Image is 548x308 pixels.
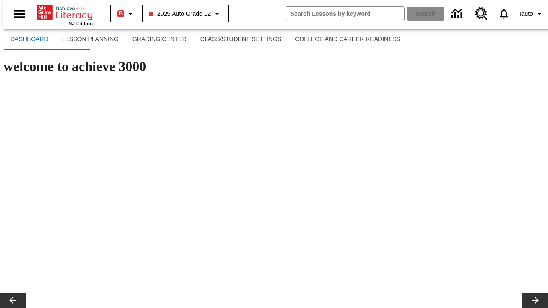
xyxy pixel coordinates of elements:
a: Notifications [493,3,515,25]
button: Profile/Settings [515,6,548,21]
button: Boost Class color is red. Change class color [114,6,139,21]
div: SubNavbar [3,29,407,50]
button: College and Career Readiness [288,29,407,50]
span: 2025 Auto Grade 12 [149,9,211,18]
span: Tauto [518,9,533,18]
button: Class: 2025 Auto Grade 12, Select your class [145,6,226,21]
span: NJ Edition [68,21,93,26]
div: Home [37,3,93,26]
button: Lesson carousel, Next [522,293,548,308]
button: Class/Student Settings [194,29,289,50]
button: Lesson Planning [55,29,125,50]
button: Open side menu [7,1,32,27]
input: search field [286,7,404,21]
a: Home [37,4,93,21]
span: B [119,8,123,19]
a: Resource Center, Will open in new tab [470,2,493,25]
div: SubNavbar [3,29,545,50]
h1: welcome to achieve 3000 [3,59,545,74]
button: Dashboard [3,29,55,50]
a: Data Center [446,2,470,26]
button: Grading Center [125,29,194,50]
